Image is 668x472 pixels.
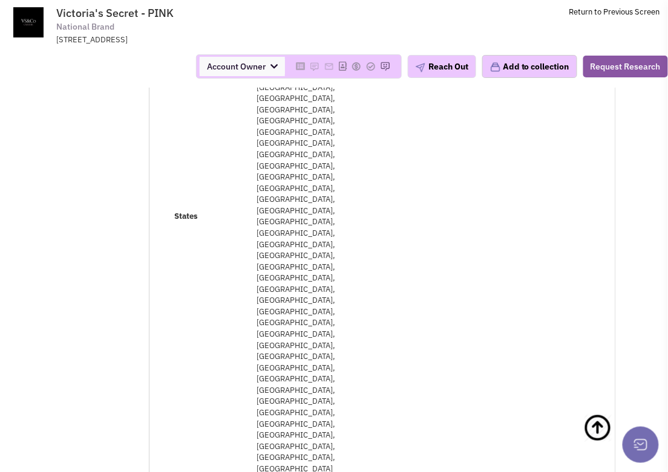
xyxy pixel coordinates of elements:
[352,62,361,71] img: Please add to your accounts
[56,6,174,20] span: Victoria's Secret - PINK
[482,55,577,78] button: Add to collection
[366,62,376,71] img: Please add to your accounts
[583,56,668,77] button: Request Research
[416,63,425,73] img: plane.png
[174,212,198,222] b: States
[408,55,476,78] button: Reach Out
[490,62,501,73] img: icon-collection-lavender.png
[381,62,390,71] img: Please add to your accounts
[324,62,334,71] img: Please add to your accounts
[569,7,660,17] a: Return to Previous Screen
[56,34,372,46] div: [STREET_ADDRESS]
[310,62,319,71] img: Please add to your accounts
[56,21,114,33] span: National Brand
[200,57,285,76] span: Account Owner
